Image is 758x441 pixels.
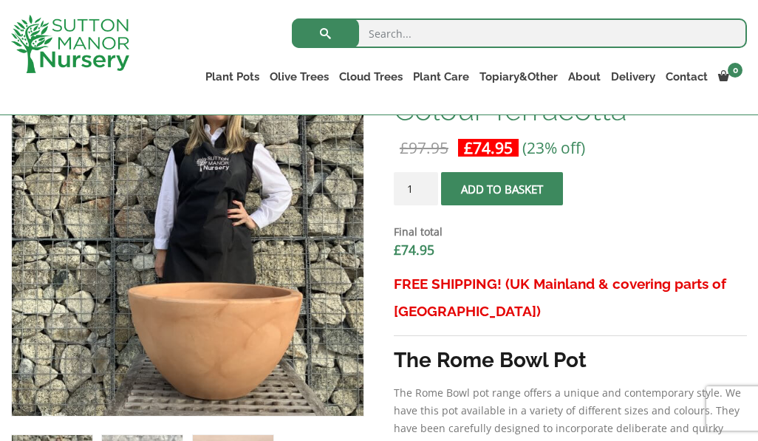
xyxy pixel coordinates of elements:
[264,66,334,87] a: Olive Trees
[400,137,409,158] span: £
[713,66,747,87] a: 0
[474,66,563,87] a: Topiary&Other
[394,348,587,372] strong: The Rome Bowl Pot
[606,66,660,87] a: Delivery
[200,66,264,87] a: Plant Pots
[394,241,434,259] bdi: 74.95
[441,172,563,205] button: Add to basket
[334,66,408,87] a: Cloud Trees
[394,64,747,126] h1: The Rome Bowl Pot Colour Terracotta
[394,172,438,205] input: Product quantity
[464,137,473,158] span: £
[728,63,742,78] span: 0
[660,66,713,87] a: Contact
[394,241,401,259] span: £
[394,223,747,241] dt: Final total
[11,15,129,73] img: logo
[394,270,747,325] h3: FREE SHIPPING! (UK Mainland & covering parts of [GEOGRAPHIC_DATA])
[408,66,474,87] a: Plant Care
[292,18,747,48] input: Search...
[464,137,513,158] bdi: 74.95
[522,137,585,158] span: (23% off)
[563,66,606,87] a: About
[400,137,448,158] bdi: 97.95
